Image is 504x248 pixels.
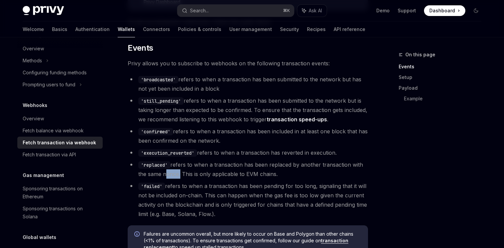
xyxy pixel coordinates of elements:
code: 'execution_reverted' [138,149,197,157]
a: Overview [17,113,103,125]
div: Prompting users to fund [23,81,75,89]
li: refers to when a transaction has been pending for too long, signaling that it will not be include... [128,181,368,219]
code: 'broadcasted' [138,76,178,83]
span: On this page [405,51,435,59]
span: Privy allows you to subscribe to webhooks on the following transaction events: [128,59,368,68]
h5: Webhooks [23,101,47,109]
h5: Gas management [23,171,64,179]
div: Fetch transaction via API [23,151,76,159]
div: Overview [23,115,44,123]
a: Basics [52,21,67,37]
a: Connectors [143,21,170,37]
img: dark logo [23,6,64,15]
a: Support [398,7,416,14]
code: 'confirmed' [138,128,173,135]
span: ⌘ K [283,8,290,13]
a: Payload [399,83,487,93]
a: Demo [376,7,390,14]
div: Overview [23,45,44,53]
li: refers to when a transaction has been submitted to the network but is taking longer than expected... [128,96,368,124]
a: Welcome [23,21,44,37]
li: refers to when a transaction has been replaced by another transaction with the same nonce. This i... [128,160,368,179]
div: Sponsoring transactions on Solana [23,205,99,221]
a: Fetch transaction via webhook [17,137,103,149]
div: Configuring funding methods [23,69,87,77]
svg: Info [134,231,141,238]
code: 'still_pending' [138,97,184,105]
a: Security [280,21,299,37]
span: Dashboard [429,7,455,14]
div: Fetch balance via webhook [23,127,84,135]
div: Sponsoring transactions on Ethereum [23,185,99,201]
code: 'failed' [138,183,165,190]
a: User management [229,21,272,37]
button: Toggle dark mode [471,5,481,16]
a: Events [399,61,487,72]
a: Fetch transaction via API [17,149,103,161]
h5: Global wallets [23,233,56,241]
a: Authentication [75,21,110,37]
a: Configuring funding methods [17,67,103,79]
a: API reference [334,21,365,37]
span: Ask AI [309,7,322,14]
a: Sponsoring transactions on Solana [17,203,103,223]
a: Setup [399,72,487,83]
a: Wallets [118,21,135,37]
button: Ask AI [297,5,327,17]
div: Fetch transaction via webhook [23,139,96,147]
code: 'replaced' [138,161,170,169]
a: Overview [17,43,103,55]
li: refers to when a transaction has reverted in execution. [128,148,368,157]
a: Example [404,93,487,104]
a: transaction speed-ups [267,116,327,123]
div: Search... [190,7,209,15]
li: refers to when a transaction has been submitted to the network but has not yet been included in a... [128,75,368,93]
a: Dashboard [424,5,465,16]
div: Methods [23,57,42,65]
button: Search...⌘K [177,5,294,17]
a: Recipes [307,21,326,37]
li: refers to when a transaction has been included in at least one block that has been confirmed on t... [128,127,368,145]
a: Policies & controls [178,21,221,37]
a: Sponsoring transactions on Ethereum [17,183,103,203]
a: Fetch balance via webhook [17,125,103,137]
span: Events [128,43,153,53]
